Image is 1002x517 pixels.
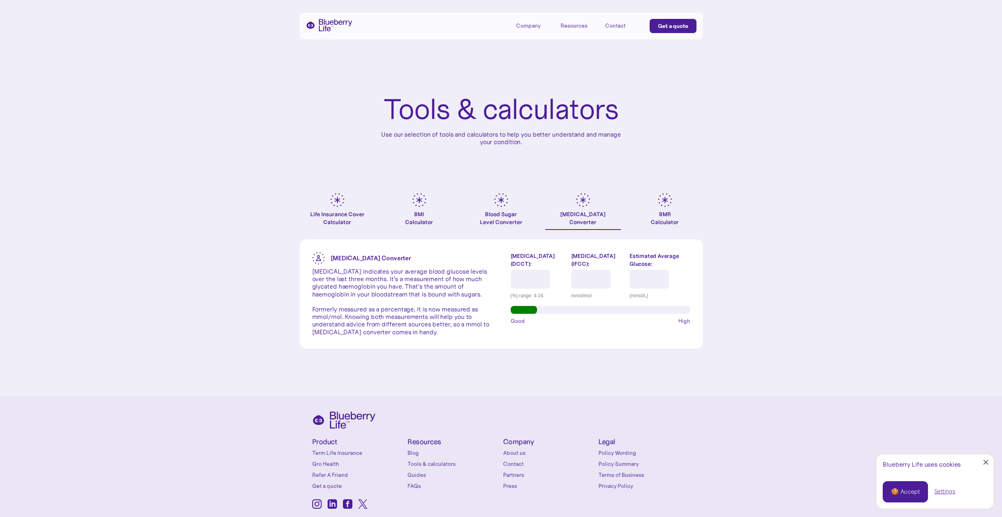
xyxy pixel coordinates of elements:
a: Blood SugarLevel Converter [463,193,539,230]
div: 🍪 Accept [891,487,920,496]
div: Company [516,22,541,29]
div: Resources [561,22,587,29]
a: Partners [503,471,595,479]
a: Get a quote [650,19,696,33]
a: BMICalculator [382,193,457,230]
div: Blood Sugar Level Converter [480,210,522,226]
strong: [MEDICAL_DATA] Converter [331,254,411,262]
a: Blog [407,449,499,457]
div: Get a quote [658,22,688,30]
span: Good [511,317,525,325]
div: Company [516,19,552,32]
span: High [678,317,690,325]
a: home [306,19,352,32]
div: (%) range: 4-24 [511,292,565,300]
a: Tools & calculators [407,460,499,468]
label: [MEDICAL_DATA] (IFCC): [571,252,624,268]
label: Estimated Average Glucose: [630,252,690,268]
a: [MEDICAL_DATA]Converter [545,193,621,230]
div: BMI Calculator [405,210,433,226]
h4: Resources [407,438,499,446]
a: Refer A Friend [312,471,404,479]
label: [MEDICAL_DATA] (DCCT): [511,252,565,268]
a: FAQs [407,482,499,490]
div: [MEDICAL_DATA] Converter [560,210,606,226]
a: Guides [407,471,499,479]
div: Life Insurance Cover Calculator [300,210,375,226]
div: (mmol/L) [630,292,690,300]
a: Settings [934,487,955,496]
a: Press [503,482,595,490]
a: Get a quote [312,482,404,490]
a: Life Insurance Cover Calculator [300,193,375,230]
a: Privacy Policy [598,482,690,490]
a: Close Cookie Popup [978,454,994,470]
div: Blueberry Life uses cookies [883,461,987,468]
div: Contact [605,22,626,29]
div: mmol/mol [571,292,624,300]
a: BMRCalculator [627,193,703,230]
a: Policy Wording [598,449,690,457]
h4: Legal [598,438,690,446]
a: Terms of Business [598,471,690,479]
p: Use our selection of tools and calculators to help you better understand and manage your condition. [375,131,627,146]
h4: Product [312,438,404,446]
a: Contact [503,460,595,468]
h1: Tools & calculators [383,95,619,124]
div: Resources [561,19,596,32]
a: 🍪 Accept [883,481,928,502]
h4: Company [503,438,595,446]
a: Contact [605,19,641,32]
a: Gro Health [312,460,404,468]
a: Term Life Insurance [312,449,404,457]
p: [MEDICAL_DATA] indicates your average blood glucose levels over the last three months. It’s a mea... [312,268,492,336]
div: BMR Calculator [651,210,679,226]
a: About us [503,449,595,457]
a: Policy Summary [598,460,690,468]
